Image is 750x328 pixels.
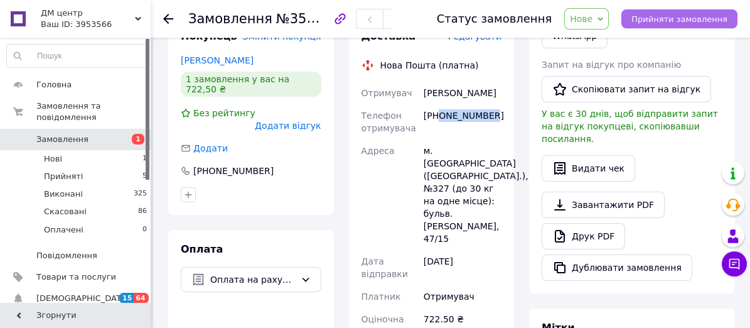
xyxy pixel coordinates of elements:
span: Замовлення [36,134,88,145]
span: Покупець [181,30,237,42]
span: Нове [570,14,592,24]
span: Доставка [362,30,416,42]
span: Прийняти замовлення [631,14,727,24]
span: Повідомлення [36,250,97,261]
div: Ваш ID: 3953566 [41,19,151,30]
button: Дублювати замовлення [542,254,692,281]
span: №356907125 [276,11,365,26]
div: [PHONE_NUMBER] [421,104,504,139]
span: Товари та послуги [36,271,116,283]
a: [PERSON_NAME] [181,55,254,65]
div: [DATE] [421,250,504,285]
div: м. [GEOGRAPHIC_DATA] ([GEOGRAPHIC_DATA].), №327 (до 30 кг на одне місце): бульв. [PERSON_NAME], 4... [421,139,504,250]
span: 15 [119,293,134,303]
div: [PHONE_NUMBER] [192,165,275,177]
span: Скасовані [44,206,87,217]
span: 86 [138,206,147,217]
span: Телефон отримувача [362,111,416,133]
span: 1 [132,134,144,145]
span: Отримувач [362,88,412,98]
span: Виконані [44,189,83,200]
span: Запит на відгук про компанію [542,60,681,70]
span: Платник [362,292,401,302]
span: [DEMOGRAPHIC_DATA] [36,293,129,304]
span: Замовлення та повідомлення [36,101,151,123]
span: 64 [134,293,148,303]
span: 0 [142,224,147,236]
span: 5 [142,171,147,182]
span: Оплачені [44,224,83,236]
input: Пошук [7,45,147,67]
button: Видати чек [542,155,635,182]
button: Прийняти замовлення [621,9,737,28]
button: Чат з покупцем [722,251,747,276]
span: 1 [142,153,147,165]
span: Адреса [362,146,395,156]
span: Головна [36,79,72,90]
span: Замовлення [188,11,272,26]
span: Нові [44,153,62,165]
span: 325 [134,189,147,200]
span: Редагувати [448,31,501,41]
a: Завантажити PDF [542,192,665,218]
span: Дата відправки [362,256,408,279]
span: Додати [193,143,228,153]
span: Оплата на рахунок [210,273,296,287]
div: Нова Пошта (платна) [377,59,482,72]
a: Друк PDF [542,223,625,249]
div: 1 замовлення у вас на 722,50 ₴ [181,72,321,97]
span: ДМ центр [41,8,135,19]
div: Отримувач [421,285,504,308]
span: У вас є 30 днів, щоб відправити запит на відгук покупцеві, скопіювавши посилання. [542,109,718,144]
div: [PERSON_NAME] [421,82,504,104]
span: Оплата [181,243,223,255]
button: Скопіювати запит на відгук [542,76,711,102]
span: Без рейтингу [193,108,255,118]
div: Повернутися назад [163,13,173,25]
div: Статус замовлення [437,13,552,25]
span: Додати відгук [255,121,321,131]
span: Прийняті [44,171,83,182]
